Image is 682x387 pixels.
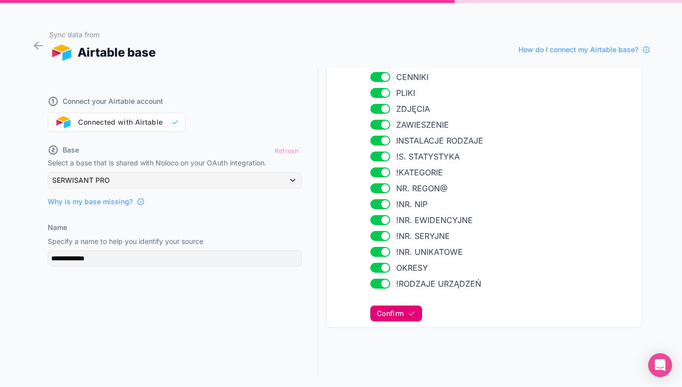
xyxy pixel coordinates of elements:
span: SERWISANT PRO [52,175,110,185]
span: !S. STATYSTYKA [396,151,460,162]
span: How do I connect my Airtable base? [518,45,638,55]
button: SERWISANT PRO [48,172,302,189]
label: Name [48,223,67,232]
h1: Sync data from [49,30,156,40]
span: INSTALACJE RODZAJE [396,135,483,147]
span: !NR. UNIKATOWE [396,246,463,258]
a: Why is my base missing? [48,197,145,207]
img: AIRTABLE [49,45,74,61]
p: Specify a name to help you identify your source [48,236,302,246]
span: !NR. EWIDENCYJNE [396,214,473,226]
div: Open Intercom Messenger [648,353,672,377]
span: !RODZAJE URZĄDZEŃ [396,278,481,290]
span: ZDJĘCIA [396,103,430,115]
span: Confirm [377,309,404,318]
span: Base [63,145,79,155]
p: Select a base that is shared with Noloco on your OAuth integration. [48,158,302,168]
span: !NR. SERYJNE [396,230,450,242]
span: NR. REGON@ [396,182,447,194]
span: !KATEGORIE [396,166,443,178]
span: OKRESY [396,262,428,274]
div: Airtable base [49,44,156,62]
span: !NR. NIP [396,198,427,210]
span: ZAWIESZENIE [396,119,449,131]
button: Confirm [370,306,422,321]
span: CENNIKI [396,71,428,83]
a: How do I connect my Airtable base? [518,45,650,55]
span: PLIKI [396,87,415,99]
span: Connect your Airtable account [63,96,163,106]
span: Why is my base missing? [48,197,133,207]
